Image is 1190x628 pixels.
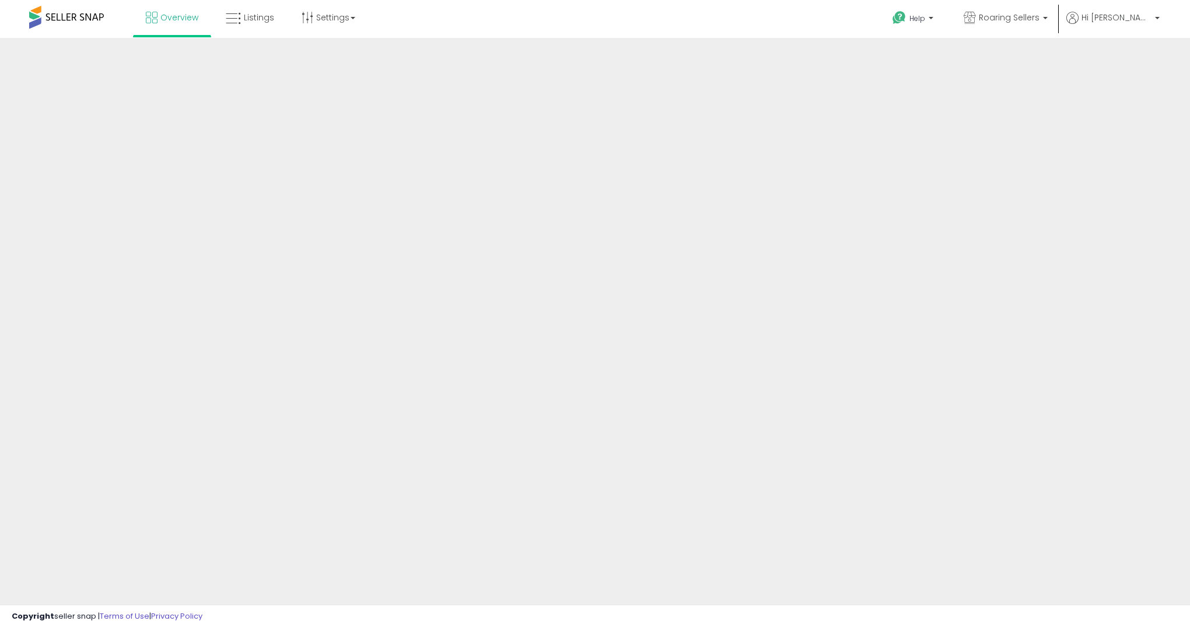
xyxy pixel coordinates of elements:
[1081,12,1151,23] span: Hi [PERSON_NAME]
[979,12,1039,23] span: Roaring Sellers
[244,12,274,23] span: Listings
[892,10,907,25] i: Get Help
[883,2,945,38] a: Help
[909,13,925,23] span: Help
[160,12,198,23] span: Overview
[1066,12,1160,38] a: Hi [PERSON_NAME]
